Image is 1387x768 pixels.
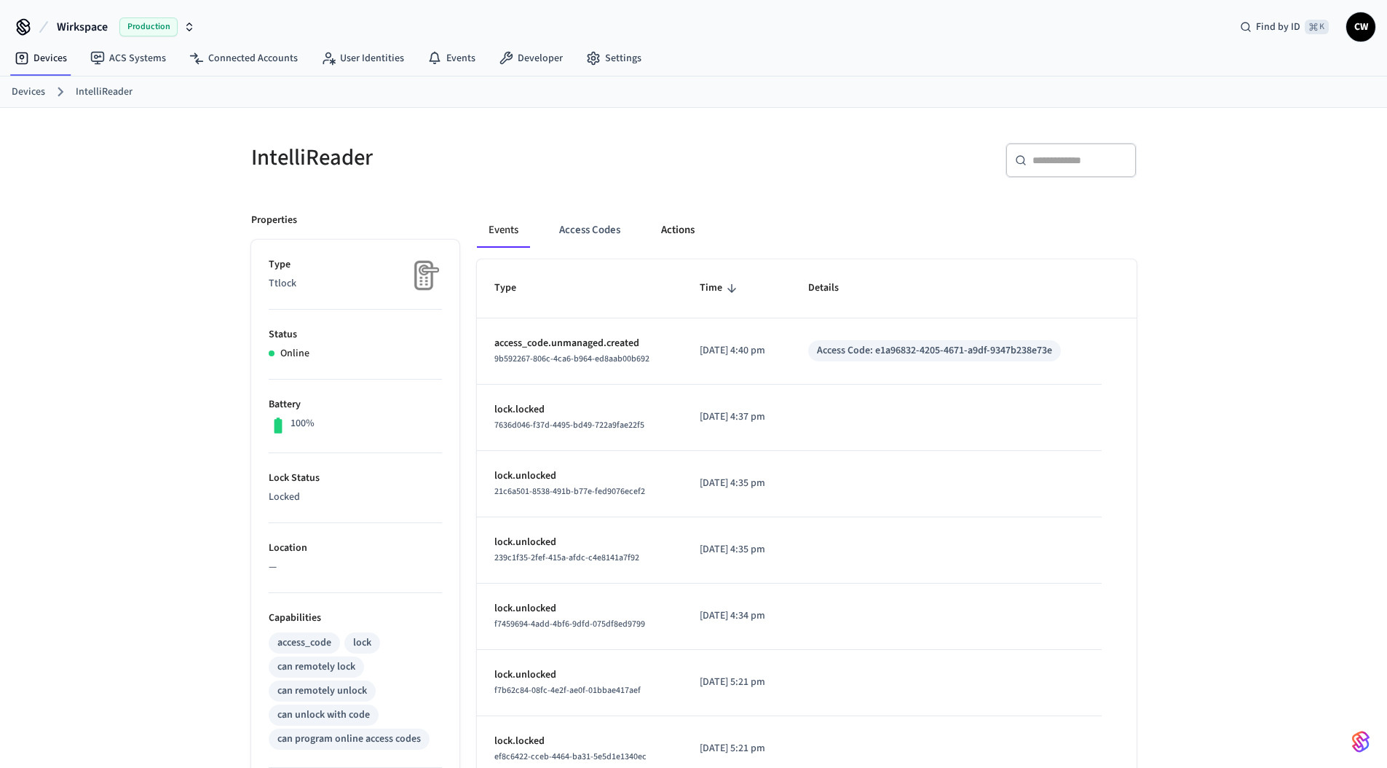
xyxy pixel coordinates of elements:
[1228,14,1340,40] div: Find by ID⌘ K
[494,618,645,630] span: f7459694-4add-4bf6-9dfd-075df8ed9799
[269,560,442,575] p: —
[477,213,1137,248] div: ant example
[269,397,442,412] p: Battery
[494,667,665,683] p: lock.unlocked
[1256,20,1300,34] span: Find by ID
[406,257,442,294] img: Placeholder Lock Image
[494,552,639,564] span: 239c1f35-2fef-415a-afdc-c4e8141a7f92
[574,45,653,71] a: Settings
[76,85,133,100] a: IntelliReader
[494,402,665,418] p: lock.locked
[1305,20,1329,34] span: ⌘ K
[269,327,442,342] p: Status
[817,343,1052,358] div: Access Code: e1a96832-4205-4671-a9df-9347b238e73e
[353,635,371,651] div: lock
[649,213,706,248] button: Actions
[269,541,442,556] p: Location
[269,276,442,291] p: Ttlock
[269,611,442,626] p: Capabilities
[700,410,773,425] p: [DATE] 4:37 pm
[1348,14,1374,40] span: CW
[269,471,442,486] p: Lock Status
[494,469,665,484] p: lock.unlocked
[277,708,370,723] div: can unlock with code
[494,684,641,697] span: f7b62c84-08fc-4e2f-ae0f-01bbae417aef
[277,683,367,699] div: can remotely unlock
[57,18,108,36] span: Wirkspace
[808,277,858,299] span: Details
[178,45,309,71] a: Connected Accounts
[700,675,773,690] p: [DATE] 5:21 pm
[280,346,309,361] p: Online
[1346,12,1375,42] button: CW
[477,213,530,248] button: Events
[700,542,773,557] p: [DATE] 4:35 pm
[494,419,644,431] span: 7636d046-f37d-4495-bd49-722a9fae22f5
[494,601,665,616] p: lock.unlocked
[494,277,535,299] span: Type
[494,734,665,749] p: lock.locked
[277,659,355,675] div: can remotely lock
[700,277,741,299] span: Time
[700,741,773,756] p: [DATE] 5:21 pm
[79,45,178,71] a: ACS Systems
[3,45,79,71] a: Devices
[494,485,645,498] span: 21c6a501-8538-491b-b77e-fed9076ecef2
[548,213,632,248] button: Access Codes
[1352,730,1370,753] img: SeamLogoGradient.69752ec5.svg
[487,45,574,71] a: Developer
[416,45,487,71] a: Events
[251,143,685,173] h5: IntelliReader
[119,17,178,36] span: Production
[494,535,665,550] p: lock.unlocked
[700,343,773,358] p: [DATE] 4:40 pm
[700,476,773,491] p: [DATE] 4:35 pm
[269,490,442,505] p: Locked
[12,85,45,100] a: Devices
[700,608,773,624] p: [DATE] 4:34 pm
[277,635,331,651] div: access_code
[494,751,647,763] span: ef8c6422-cceb-4464-ba31-5e5d1e1340ec
[494,336,665,351] p: access_code.unmanaged.created
[277,732,421,747] div: can program online access codes
[494,353,649,365] span: 9b592267-806c-4ca6-b964-ed8aab00b692
[269,257,442,273] p: Type
[309,45,416,71] a: User Identities
[251,213,297,228] p: Properties
[291,416,315,431] p: 100%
